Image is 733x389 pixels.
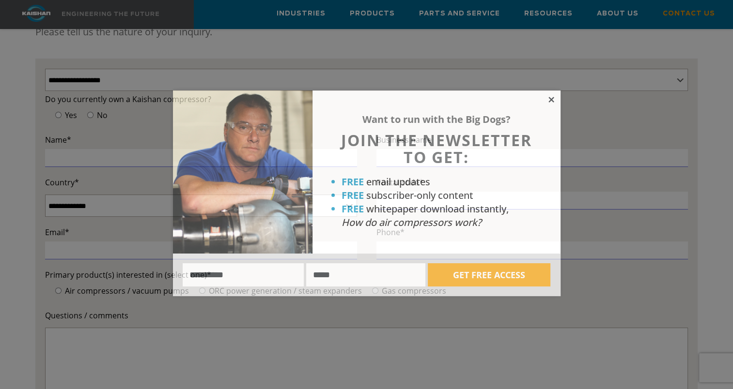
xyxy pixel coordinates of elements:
strong: Want to run with the Big Dogs? [362,113,511,126]
strong: FREE [342,202,364,215]
span: JOIN THE NEWSLETTER TO GET: [341,130,532,167]
span: email updates [366,175,430,188]
strong: FREE [342,189,364,202]
em: How do air compressors work? [342,216,482,229]
span: whitepaper download instantly, [366,202,509,215]
strong: FREE [342,175,364,188]
input: Email [306,263,425,286]
span: subscriber-only content [366,189,473,202]
input: Name: [183,263,304,286]
button: Close [547,95,556,104]
button: GET FREE ACCESS [428,263,550,286]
